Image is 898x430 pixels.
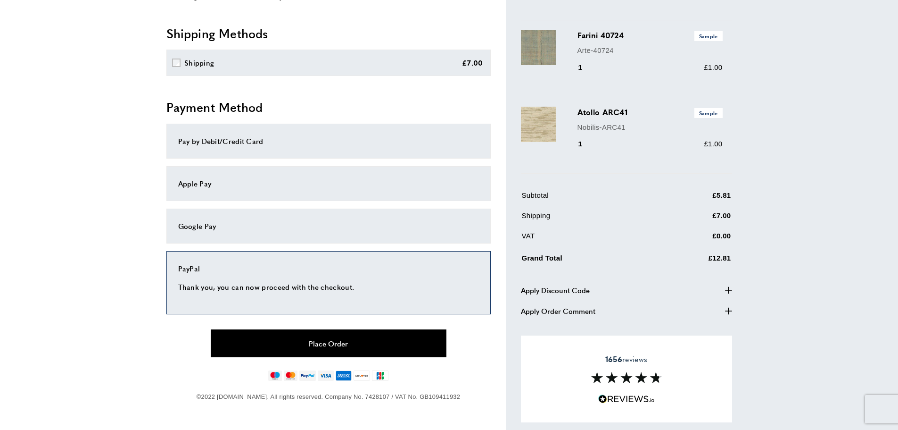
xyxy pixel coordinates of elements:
[605,354,622,364] strong: 1656
[197,393,460,400] span: ©2022 [DOMAIN_NAME]. All rights reserved. Company No. 7428107 / VAT No. GB109411932
[577,30,723,41] h3: Farini 40724
[521,30,556,65] img: Farini 40724
[598,395,655,404] img: Reviews.io 5 stars
[522,251,656,271] td: Grand Total
[354,371,370,381] img: discover
[184,57,214,68] div: Shipping
[211,329,446,357] button: Place Order
[591,372,662,383] img: Reviews section
[521,285,590,296] span: Apply Discount Code
[577,45,723,56] p: Arte-40724
[522,210,656,228] td: Shipping
[178,178,479,189] div: Apple Pay
[577,122,723,133] p: Nobilis-ARC41
[166,99,491,116] h2: Payment Method
[284,371,297,381] img: mastercard
[605,354,647,364] span: reviews
[577,138,596,150] div: 1
[178,135,479,147] div: Pay by Debit/Credit Card
[178,281,479,293] p: Thank you, you can now proceed with the checkout.
[318,371,333,381] img: visa
[577,62,596,73] div: 1
[577,107,723,118] h3: Atollo ARC41
[657,190,731,208] td: £5.81
[657,251,731,271] td: £12.81
[657,230,731,249] td: £0.00
[336,371,352,381] img: american-express
[704,63,722,71] span: £1.00
[178,263,479,274] div: PayPal
[522,190,656,208] td: Subtotal
[299,371,316,381] img: paypal
[178,220,479,232] div: Google Pay
[657,210,731,228] td: £7.00
[704,140,722,148] span: £1.00
[166,25,491,42] h2: Shipping Methods
[268,371,282,381] img: maestro
[694,108,723,118] span: Sample
[522,230,656,249] td: VAT
[521,107,556,142] img: Atollo ARC41
[462,57,483,68] div: £7.00
[521,305,595,317] span: Apply Order Comment
[694,31,723,41] span: Sample
[372,371,388,381] img: jcb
